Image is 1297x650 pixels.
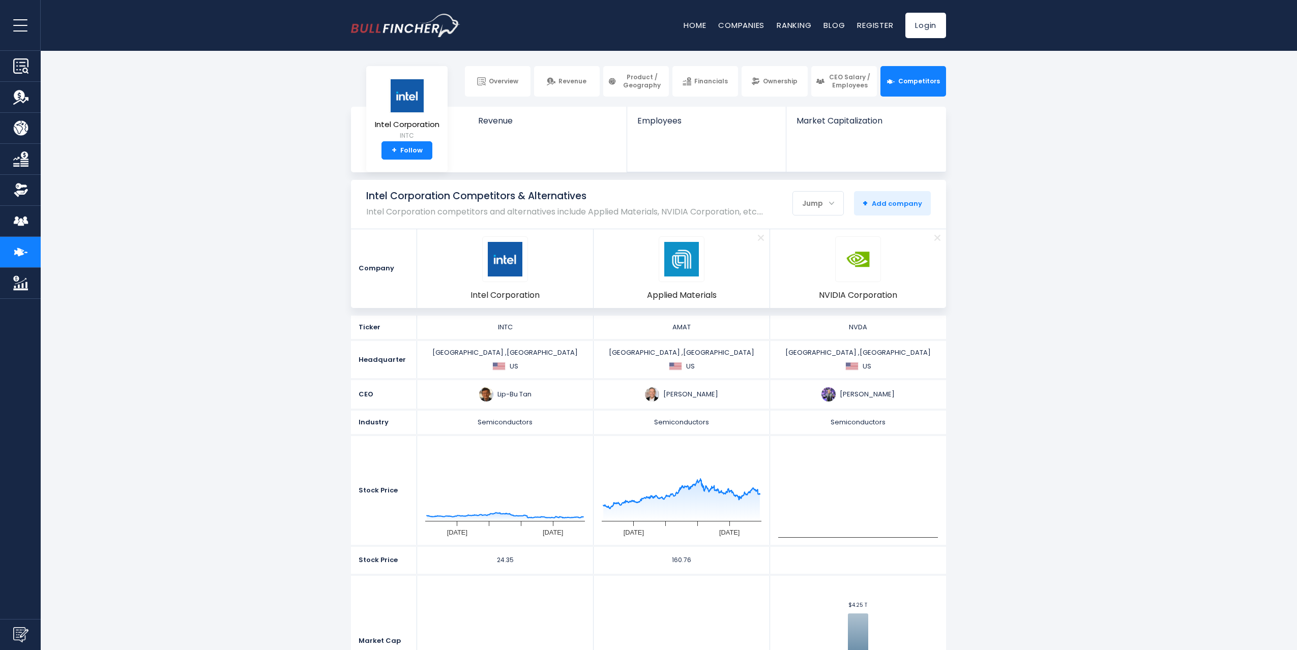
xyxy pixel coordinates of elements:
[645,387,659,401] img: gary-e-dickerson.jpg
[597,387,767,401] div: [PERSON_NAME]
[510,362,518,371] span: US
[821,387,836,401] img: jensen-huang.jpg
[694,77,728,85] span: Financials
[497,555,514,564] span: 24.35
[664,242,699,276] img: AMAT logo
[811,66,877,97] a: CEO Salary / Employees
[627,107,785,143] a: Employees
[863,199,922,208] span: Add company
[672,66,738,97] a: Financials
[351,229,417,308] div: Company
[819,290,897,301] span: NVIDIA Corporation
[470,290,540,301] span: Intel Corporation
[597,348,767,370] div: [GEOGRAPHIC_DATA] ,[GEOGRAPHIC_DATA]
[863,362,871,371] span: US
[478,116,617,126] span: Revenue
[620,73,664,89] span: Product / Geography
[797,116,935,126] span: Market Capitalization
[898,77,940,85] span: Competitors
[773,348,943,370] div: [GEOGRAPHIC_DATA] ,[GEOGRAPHIC_DATA]
[558,77,586,85] span: Revenue
[786,107,945,143] a: Market Capitalization
[351,436,417,545] div: Stock Price
[351,547,417,574] div: Stock Price
[597,443,767,545] svg: gh
[654,417,709,427] span: Semiconductors
[534,66,600,97] a: Revenue
[823,20,845,30] a: Blog
[684,20,706,30] a: Home
[637,116,775,126] span: Employees
[13,182,28,198] img: Ownership
[928,229,946,247] a: Remove
[831,417,886,427] span: Semiconductors
[420,443,590,545] svg: gh
[773,387,943,401] div: [PERSON_NAME]
[848,601,867,609] text: $4.25 T
[863,197,868,209] strong: +
[793,193,843,214] div: Jump
[880,66,946,97] a: Competitors
[374,78,440,142] a: Intel Corporation INTC
[489,77,518,85] span: Overview
[742,66,807,97] a: Ownership
[392,146,397,155] strong: +
[479,387,493,401] img: lip-bu-tan.jpg
[828,73,872,89] span: CEO Salary / Employees
[597,323,767,332] div: AMAT
[603,66,669,97] a: Product / Geography
[543,529,563,536] text: [DATE]
[624,529,644,536] text: [DATE]
[375,131,439,140] small: INTC
[488,242,522,276] img: INTC logo
[819,236,897,301] a: NVDA logo NVIDIA Corporation
[647,290,717,301] span: Applied Materials
[351,341,417,378] div: Headquarter
[420,387,590,401] div: Lip-Bu Tan
[420,323,590,332] div: INTC
[447,529,467,536] text: [DATE]
[351,316,417,339] div: Ticker
[351,14,460,37] img: bullfincher logo
[366,190,763,203] h1: Intel Corporation Competitors & Alternatives
[686,362,695,371] span: US
[478,417,533,427] span: Semiconductors
[718,20,764,30] a: Companies
[905,13,946,38] a: Login
[375,120,439,129] span: Intel Corporation
[647,236,717,301] a: AMAT logo Applied Materials
[857,20,893,30] a: Register
[773,323,943,332] div: NVDA
[763,77,798,85] span: Ownership
[351,411,417,434] div: Industry
[841,242,875,276] img: NVDA logo
[420,348,590,370] div: [GEOGRAPHIC_DATA] ,[GEOGRAPHIC_DATA]
[351,380,417,409] div: CEO
[351,14,460,37] a: Go to homepage
[672,555,691,564] span: 160.76
[773,443,943,545] svg: gh
[470,236,540,301] a: INTC logo Intel Corporation
[777,20,811,30] a: Ranking
[465,66,530,97] a: Overview
[468,107,627,143] a: Revenue
[719,529,740,536] text: [DATE]
[381,141,432,160] a: +Follow
[854,191,931,215] button: +Add company
[752,229,770,247] a: Remove
[366,207,763,216] p: Intel Corporation competitors and alternatives include Applied Materials, NVIDIA Corporation, etc.…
